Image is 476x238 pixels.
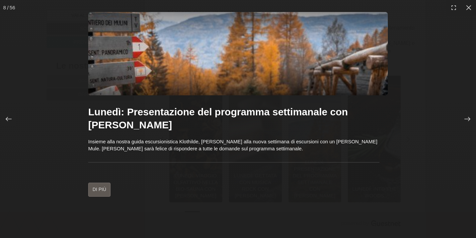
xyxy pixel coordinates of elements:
div: Next slide [451,102,476,136]
p: Insieme alla nostra guida escursionistica Klothilde, [PERSON_NAME] alla nuova settimana di escurs... [88,138,379,152]
h2: Lunedì: Presentazione del programma settimanale con [PERSON_NAME] [88,105,379,131]
div: 56 [10,4,15,11]
img: 688f53fa29163DSC4895.jpg [88,12,388,95]
span: 8 [3,4,6,11]
a: Di più [88,183,111,197]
